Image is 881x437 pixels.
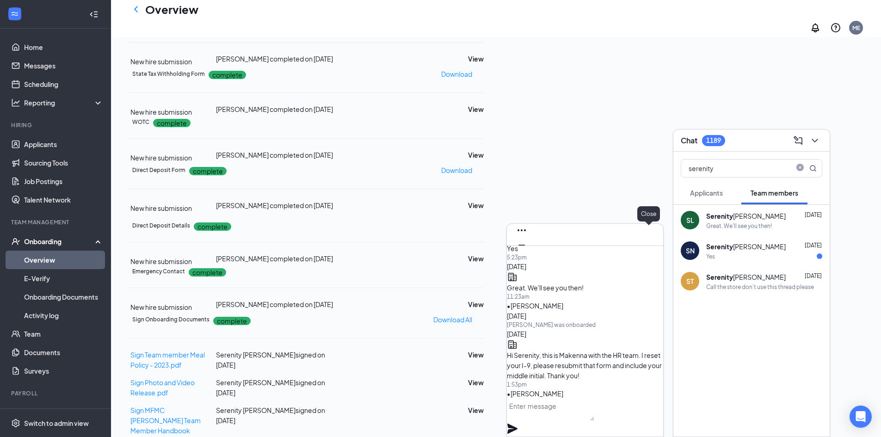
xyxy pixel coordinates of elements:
[810,22,821,33] svg: Notifications
[130,154,192,162] span: New hire submission
[507,271,518,283] svg: Company
[507,321,663,329] div: [PERSON_NAME] was onboarded
[24,403,103,422] a: PayrollCrown
[706,211,786,221] div: [PERSON_NAME]
[24,343,103,362] a: Documents
[216,350,335,370] div: Serenity [PERSON_NAME] signed on [DATE]
[507,283,584,292] span: Great. We'll see you then!
[507,293,663,301] div: 11:23am
[830,22,841,33] svg: QuestionInfo
[213,317,251,325] p: complete
[24,154,103,172] a: Sourcing Tools
[130,257,192,265] span: New hire submission
[11,237,20,246] svg: UserCheck
[24,237,95,246] div: Onboarding
[637,206,660,222] div: Close
[10,9,19,18] svg: WorkstreamLogo
[216,405,335,425] div: Serenity [PERSON_NAME] signed on [DATE]
[11,121,101,129] div: Hiring
[686,246,695,255] div: SN
[850,406,872,428] div: Open Intercom Messenger
[706,283,814,291] div: Call the store don’t use this thread please
[706,273,733,281] b: Serenity
[807,133,822,148] button: ChevronDown
[216,300,333,308] span: [PERSON_NAME] completed on [DATE]
[153,119,191,127] p: complete
[130,406,201,435] a: Sign MFMC [PERSON_NAME] Team Member Handbook
[507,423,518,434] svg: Plane
[89,10,99,19] svg: Collapse
[24,288,103,306] a: Onboarding Documents
[791,133,806,148] button: ComposeMessage
[507,339,518,350] svg: Company
[216,201,333,209] span: [PERSON_NAME] completed on [DATE]
[441,69,472,79] p: Download
[795,164,806,171] span: close-circle
[516,225,527,236] svg: Ellipses
[216,151,333,159] span: [PERSON_NAME] completed on [DATE]
[130,351,205,369] a: Sign Team member Meal Policy - 2023.pdf
[189,268,226,277] p: complete
[507,253,663,261] div: 5:23pm
[216,377,335,398] div: Serenity [PERSON_NAME] signed on [DATE]
[706,136,721,144] div: 1189
[468,377,484,388] button: View
[706,252,715,260] div: Yes
[209,71,246,79] p: complete
[11,389,101,397] div: Payroll
[216,254,333,263] span: [PERSON_NAME] completed on [DATE]
[24,269,103,288] a: E-Verify
[132,118,149,126] h5: WOTC
[132,267,185,276] h5: Emergency Contact
[433,312,473,327] button: Download All
[130,204,192,212] span: New hire submission
[507,312,526,320] span: [DATE]
[145,1,198,17] h1: Overview
[24,419,89,428] div: Switch to admin view
[24,135,103,154] a: Applicants
[706,241,786,252] div: [PERSON_NAME]
[507,330,526,338] span: [DATE]
[194,222,231,231] p: complete
[686,215,694,225] div: SL
[130,4,142,15] svg: ChevronLeft
[809,135,820,146] svg: ChevronDown
[130,378,195,397] a: Sign Photo and Video Release.pdf
[468,405,484,415] button: View
[507,244,518,252] span: Yes
[433,314,472,325] p: Download All
[809,165,817,172] svg: MagnifyingGlass
[690,189,723,197] span: Applicants
[507,302,563,310] span: • [PERSON_NAME]
[468,104,484,114] button: View
[706,272,786,282] div: [PERSON_NAME]
[468,200,484,210] button: View
[805,242,822,249] span: [DATE]
[507,381,663,388] div: 1:53pm
[24,191,103,209] a: Talent Network
[681,135,697,146] h3: Chat
[216,105,333,113] span: [PERSON_NAME] completed on [DATE]
[507,351,662,380] span: Hi Serenity, this is Makenna with the HR team. I reset your I-9, please resubmit that form and in...
[514,238,529,252] button: Minimize
[706,242,733,251] b: Serenity
[793,135,804,146] svg: ComposeMessage
[468,54,484,64] button: View
[795,164,806,173] span: close-circle
[706,212,733,220] b: Serenity
[11,98,20,107] svg: Analysis
[189,167,227,175] p: complete
[24,306,103,325] a: Activity log
[516,240,527,251] svg: Minimize
[132,166,185,174] h5: Direct Deposit Form
[24,325,103,343] a: Team
[24,362,103,380] a: Surveys
[24,75,103,93] a: Scheduling
[507,262,526,271] span: [DATE]
[805,211,822,218] span: [DATE]
[130,108,192,116] span: New hire submission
